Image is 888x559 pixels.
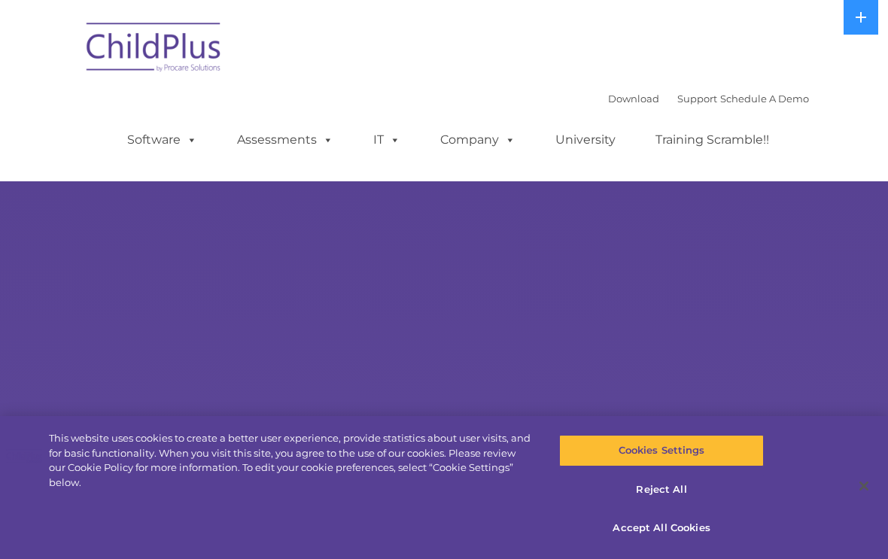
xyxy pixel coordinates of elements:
[112,125,212,155] a: Software
[608,93,659,105] a: Download
[222,125,348,155] a: Assessments
[677,93,717,105] a: Support
[847,469,880,503] button: Close
[640,125,784,155] a: Training Scramble!!
[559,474,763,506] button: Reject All
[540,125,631,155] a: University
[49,431,533,490] div: This website uses cookies to create a better user experience, provide statistics about user visit...
[559,435,763,466] button: Cookies Settings
[720,93,809,105] a: Schedule A Demo
[559,512,763,544] button: Accept All Cookies
[608,93,809,105] font: |
[425,125,531,155] a: Company
[358,125,415,155] a: IT
[79,12,230,87] img: ChildPlus by Procare Solutions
